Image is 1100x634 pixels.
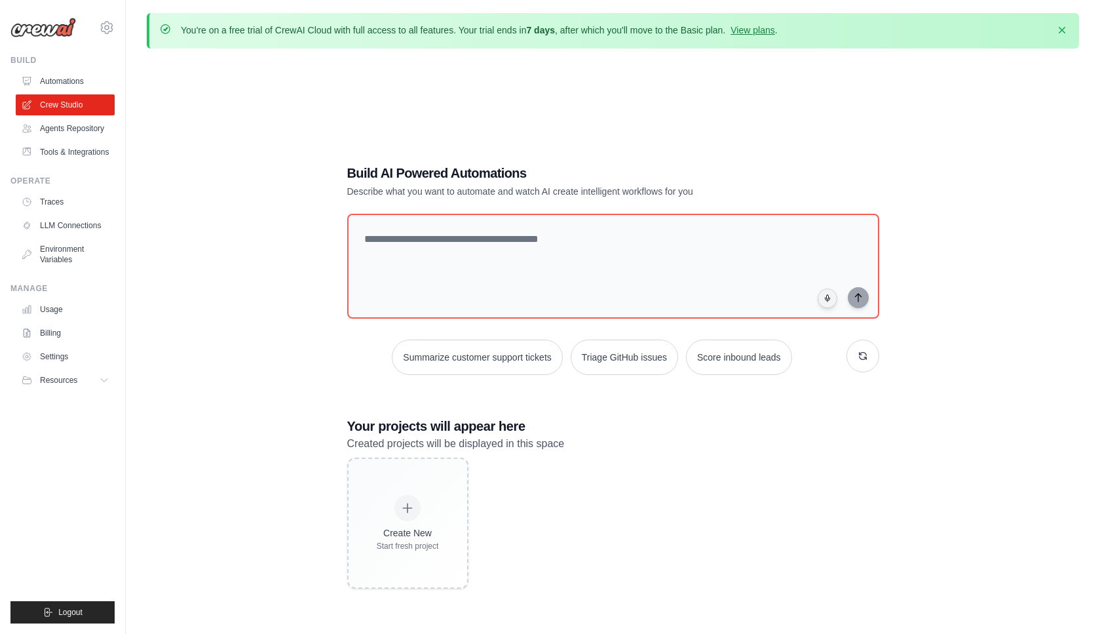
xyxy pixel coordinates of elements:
a: LLM Connections [16,215,115,236]
a: Usage [16,299,115,320]
div: Create New [377,526,439,540]
button: Click to speak your automation idea [818,288,837,308]
p: Created projects will be displayed in this space [347,435,879,452]
div: Start fresh project [377,541,439,551]
a: Billing [16,323,115,344]
span: Resources [40,375,77,386]
p: Describe what you want to automate and watch AI create intelligent workflows for you [347,185,787,198]
button: Logout [10,601,115,624]
span: Logout [58,607,83,618]
button: Triage GitHub issues [571,340,678,375]
button: Score inbound leads [686,340,792,375]
div: Build [10,55,115,66]
strong: 7 days [526,25,555,35]
a: Crew Studio [16,94,115,115]
img: Logo [10,18,76,37]
div: Manage [10,283,115,294]
h3: Your projects will appear here [347,417,879,435]
a: Settings [16,346,115,367]
button: Summarize customer support tickets [392,340,562,375]
button: Resources [16,370,115,391]
a: View plans [730,25,774,35]
button: Get new suggestions [846,340,879,372]
a: Tools & Integrations [16,142,115,163]
a: Traces [16,191,115,212]
a: Agents Repository [16,118,115,139]
div: Operate [10,176,115,186]
a: Automations [16,71,115,92]
p: You're on a free trial of CrewAI Cloud with full access to all features. Your trial ends in , aft... [181,24,778,37]
h1: Build AI Powered Automations [347,164,787,182]
a: Environment Variables [16,239,115,270]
